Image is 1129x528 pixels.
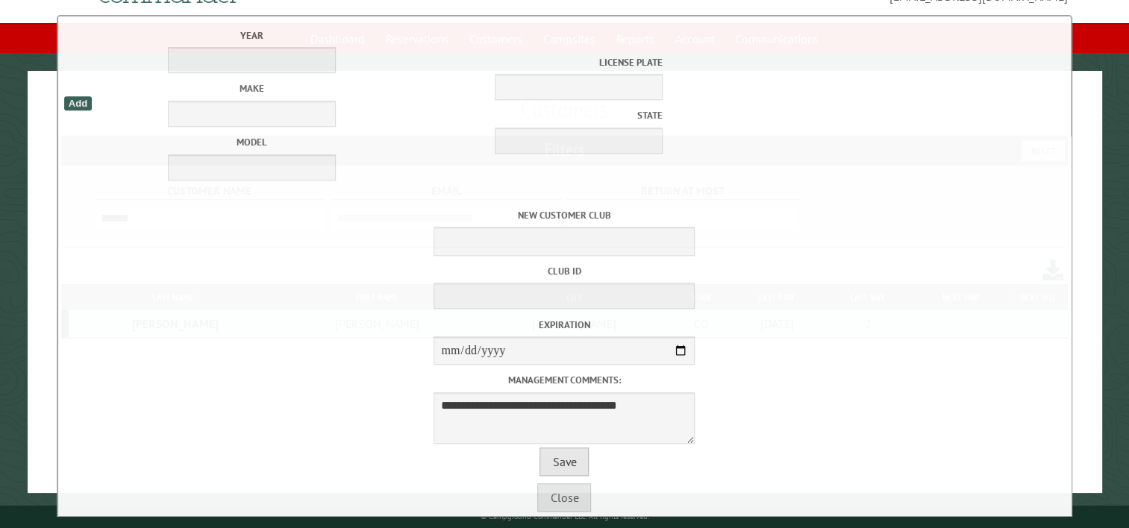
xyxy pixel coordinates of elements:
[116,81,387,95] label: Make
[62,318,1068,332] label: Expiration
[64,96,92,110] div: Add
[116,28,387,43] label: Year
[481,512,649,521] small: © Campground Commander LLC. All rights reserved.
[537,483,591,512] button: Close
[62,208,1068,222] label: New customer club
[62,373,1068,387] label: Management comments:
[116,135,387,149] label: Model
[392,55,663,69] label: License Plate
[62,1,1068,190] span: Add new vehicle
[392,108,663,122] label: State
[540,447,589,476] button: Save
[62,264,1068,278] label: Club ID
